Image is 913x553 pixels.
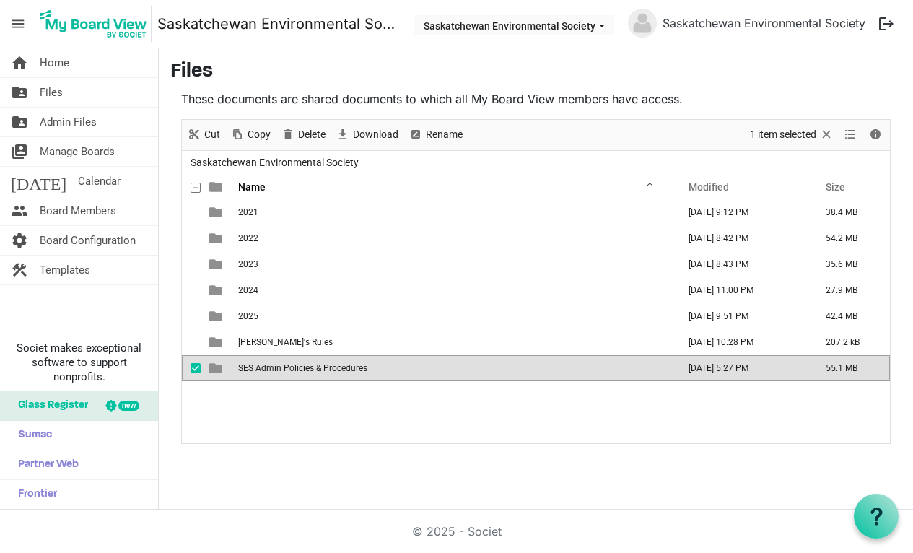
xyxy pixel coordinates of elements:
[201,303,234,329] td: is template cell column header type
[78,167,121,196] span: Calendar
[811,277,890,303] td: 27.9 MB is template cell column header Size
[182,277,201,303] td: checkbox
[11,421,52,450] span: Sumac
[11,108,28,136] span: folder_shared
[657,9,871,38] a: Saskatchewan Environmental Society
[182,329,201,355] td: checkbox
[11,226,28,255] span: settings
[4,10,32,38] span: menu
[238,363,367,373] span: SES Admin Policies & Procedures
[238,181,266,193] span: Name
[228,126,274,144] button: Copy
[673,329,811,355] td: September 29, 2021 10:28 PM column header Modified
[201,251,234,277] td: is template cell column header type
[403,120,468,150] div: Rename
[234,251,673,277] td: 2023 is template cell column header Name
[40,137,115,166] span: Manage Boards
[11,480,57,509] span: Frontier
[181,90,891,108] p: These documents are shared documents to which all My Board View members have access.
[238,207,258,217] span: 2021
[406,126,466,144] button: Rename
[673,199,811,225] td: July 04, 2022 9:12 PM column header Modified
[748,126,818,144] span: 1 item selected
[225,120,276,150] div: Copy
[331,120,403,150] div: Download
[234,277,673,303] td: 2024 is template cell column header Name
[839,120,863,150] div: View
[673,251,811,277] td: June 12, 2024 8:43 PM column header Modified
[811,199,890,225] td: 38.4 MB is template cell column header Size
[40,256,90,284] span: Templates
[35,6,152,42] img: My Board View Logo
[863,120,888,150] div: Details
[185,126,223,144] button: Cut
[871,9,901,39] button: logout
[238,337,333,347] span: [PERSON_NAME]'s Rules
[811,225,890,251] td: 54.2 MB is template cell column header Size
[11,48,28,77] span: home
[689,181,729,193] span: Modified
[234,303,673,329] td: 2025 is template cell column header Name
[748,126,836,144] button: Selection
[11,196,28,225] span: people
[811,355,890,381] td: 55.1 MB is template cell column header Size
[11,78,28,107] span: folder_shared
[238,233,258,243] span: 2022
[238,285,258,295] span: 2024
[11,256,28,284] span: construction
[234,329,673,355] td: Robert's Rules is template cell column header Name
[157,9,400,38] a: Saskatchewan Environmental Society
[238,259,258,269] span: 2023
[40,108,97,136] span: Admin Files
[182,120,225,150] div: Cut
[811,329,890,355] td: 207.2 kB is template cell column header Size
[673,303,811,329] td: July 21, 2025 9:51 PM column header Modified
[866,126,886,144] button: Details
[673,355,811,381] td: July 28, 2025 5:27 PM column header Modified
[297,126,327,144] span: Delete
[201,225,234,251] td: is template cell column header type
[182,251,201,277] td: checkbox
[234,199,673,225] td: 2021 is template cell column header Name
[238,311,258,321] span: 2025
[11,167,66,196] span: [DATE]
[276,120,331,150] div: Delete
[170,60,901,84] h3: Files
[182,355,201,381] td: checkbox
[673,225,811,251] td: June 12, 2024 8:42 PM column header Modified
[424,126,464,144] span: Rename
[188,154,362,172] span: Saskatchewan Environmental Society
[182,303,201,329] td: checkbox
[234,225,673,251] td: 2022 is template cell column header Name
[246,126,272,144] span: Copy
[203,126,222,144] span: Cut
[40,226,136,255] span: Board Configuration
[11,137,28,166] span: switch_account
[673,277,811,303] td: December 11, 2024 11:00 PM column header Modified
[279,126,328,144] button: Delete
[182,225,201,251] td: checkbox
[333,126,401,144] button: Download
[201,199,234,225] td: is template cell column header type
[40,196,116,225] span: Board Members
[414,15,614,35] button: Saskatchewan Environmental Society dropdownbutton
[811,303,890,329] td: 42.4 MB is template cell column header Size
[35,6,157,42] a: My Board View Logo
[745,120,839,150] div: Clear selection
[6,341,152,384] span: Societ makes exceptional software to support nonprofits.
[201,355,234,381] td: is template cell column header type
[412,524,502,539] a: © 2025 - Societ
[11,391,88,420] span: Glass Register
[628,9,657,38] img: no-profile-picture.svg
[118,401,139,411] div: new
[351,126,400,144] span: Download
[201,329,234,355] td: is template cell column header type
[201,277,234,303] td: is template cell column header type
[11,450,79,479] span: Partner Web
[826,181,845,193] span: Size
[234,355,673,381] td: SES Admin Policies & Procedures is template cell column header Name
[811,251,890,277] td: 35.6 MB is template cell column header Size
[40,78,63,107] span: Files
[182,199,201,225] td: checkbox
[842,126,859,144] button: View dropdownbutton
